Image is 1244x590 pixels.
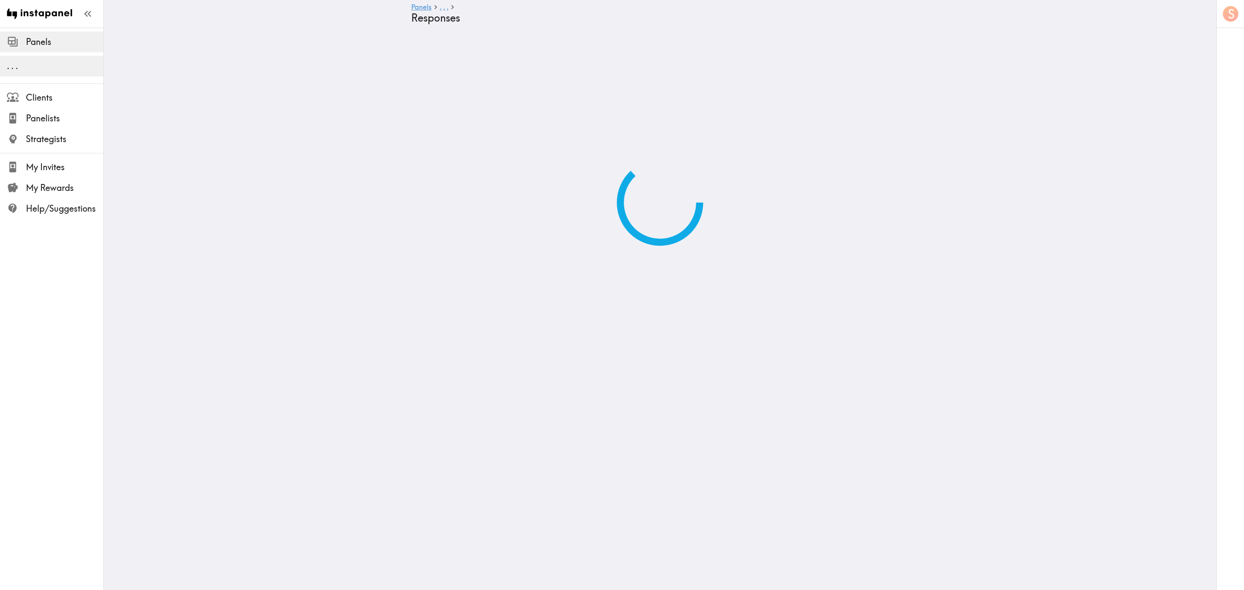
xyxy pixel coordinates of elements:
span: . [16,60,18,71]
span: Clients [26,92,103,104]
span: . [440,3,441,11]
span: Help/Suggestions [26,203,103,215]
a: ... [440,3,448,12]
span: . [447,3,448,11]
span: My Rewards [26,182,103,194]
span: . [443,3,445,11]
span: My Invites [26,161,103,173]
span: . [7,60,10,71]
span: . [11,60,14,71]
button: S [1222,5,1239,22]
span: Strategists [26,133,103,145]
a: Panels [411,3,432,12]
span: S [1228,6,1234,22]
h4: Responses [411,12,902,24]
span: Panels [26,36,103,48]
span: Panelists [26,112,103,124]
